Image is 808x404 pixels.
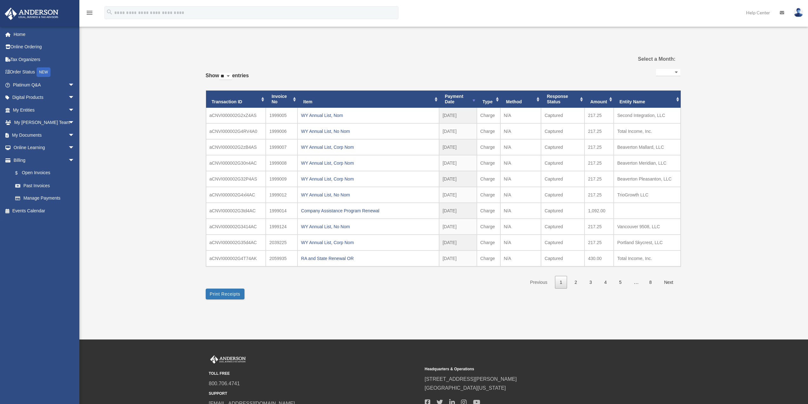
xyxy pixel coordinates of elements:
a: Next [659,276,678,289]
td: [DATE] [439,187,477,203]
td: N/A [500,219,541,235]
td: aCNVI000002G32P4AS [206,171,266,187]
small: Headquarters & Operations [425,366,636,373]
td: Vancouver 9508, LLC [614,219,680,235]
td: N/A [500,171,541,187]
td: N/A [500,108,541,123]
td: aCNVI000002G3414AC [206,219,266,235]
a: $Open Invoices [9,167,84,180]
a: Home [4,28,84,41]
td: 430.00 [584,250,614,266]
span: arrow_drop_down [68,79,81,92]
a: Manage Payments [9,192,84,205]
a: Online Learningarrow_drop_down [4,141,84,154]
td: 217.25 [584,139,614,155]
td: aCNVI000002G2zB4AS [206,139,266,155]
td: Charge [477,171,500,187]
button: Print Receipts [206,289,244,299]
td: [DATE] [439,123,477,139]
div: NEW [37,67,50,77]
td: 1999014 [266,203,297,219]
i: search [106,9,113,16]
td: aCNVI000002G30n4AC [206,155,266,171]
td: [DATE] [439,219,477,235]
a: 2 [570,276,582,289]
img: User Pic [794,8,803,17]
td: Charge [477,250,500,266]
label: Select a Month: [606,55,675,64]
td: 1999006 [266,123,297,139]
th: Response Status: activate to sort column ascending [541,91,584,108]
td: aCNVI000002G4T74AK [206,250,266,266]
td: aCNVI000002G3td4AC [206,203,266,219]
td: 2059935 [266,250,297,266]
td: N/A [500,203,541,219]
a: [GEOGRAPHIC_DATA][US_STATE] [425,385,506,391]
span: $ [19,169,22,177]
td: Captured [541,123,584,139]
div: WY Annual List, Corp Nom [301,143,436,152]
a: Order StatusNEW [4,66,84,79]
a: Platinum Q&Aarrow_drop_down [4,79,84,91]
td: N/A [500,235,541,250]
td: Charge [477,108,500,123]
td: N/A [500,155,541,171]
span: arrow_drop_down [68,116,81,129]
th: Payment Date: activate to sort column ascending [439,91,477,108]
th: Amount: activate to sort column ascending [584,91,614,108]
td: Captured [541,203,584,219]
span: arrow_drop_down [68,154,81,167]
td: Charge [477,219,500,235]
td: Captured [541,235,584,250]
td: Captured [541,171,584,187]
div: WY Annual List, No Nom [301,222,436,231]
td: Portland Skycrest, LLC [614,235,680,250]
td: [DATE] [439,155,477,171]
div: WY Annual List, No Nom [301,127,436,136]
span: arrow_drop_down [68,104,81,117]
td: Charge [477,123,500,139]
a: My Documentsarrow_drop_down [4,129,84,141]
span: arrow_drop_down [68,129,81,142]
td: Beaverton Mallard, LLC [614,139,680,155]
td: Beaverton Meridian, LLC [614,155,680,171]
td: Captured [541,219,584,235]
td: 1999005 [266,108,297,123]
td: Captured [541,250,584,266]
td: [DATE] [439,203,477,219]
td: [DATE] [439,139,477,155]
td: Captured [541,187,584,203]
td: 1999007 [266,139,297,155]
td: N/A [500,123,541,139]
td: Captured [541,139,584,155]
th: Type: activate to sort column ascending [477,91,500,108]
td: 1,092.00 [584,203,614,219]
select: Showentries [219,73,232,80]
td: 217.25 [584,235,614,250]
td: 217.25 [584,155,614,171]
td: 217.25 [584,171,614,187]
a: [STREET_ADDRESS][PERSON_NAME] [425,376,517,382]
a: 3 [585,276,597,289]
td: [DATE] [439,250,477,266]
td: 1999009 [266,171,297,187]
a: 5 [614,276,626,289]
th: Item: activate to sort column ascending [297,91,439,108]
i: menu [86,9,93,17]
div: Company Assistance Program Renewal [301,206,436,215]
th: Invoice No: activate to sort column ascending [266,91,297,108]
td: Charge [477,155,500,171]
td: Total Income, Inc. [614,123,680,139]
td: TrioGrowth LLC [614,187,680,203]
th: Method: activate to sort column ascending [500,91,541,108]
small: SUPPORT [209,390,420,397]
a: Tax Organizers [4,53,84,66]
a: 800.706.4741 [209,381,240,386]
td: Charge [477,187,500,203]
td: [DATE] [439,235,477,250]
td: Captured [541,155,584,171]
td: [DATE] [439,171,477,187]
a: Events Calendar [4,204,84,217]
a: 4 [599,276,611,289]
th: Transaction ID: activate to sort column ascending [206,91,266,108]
